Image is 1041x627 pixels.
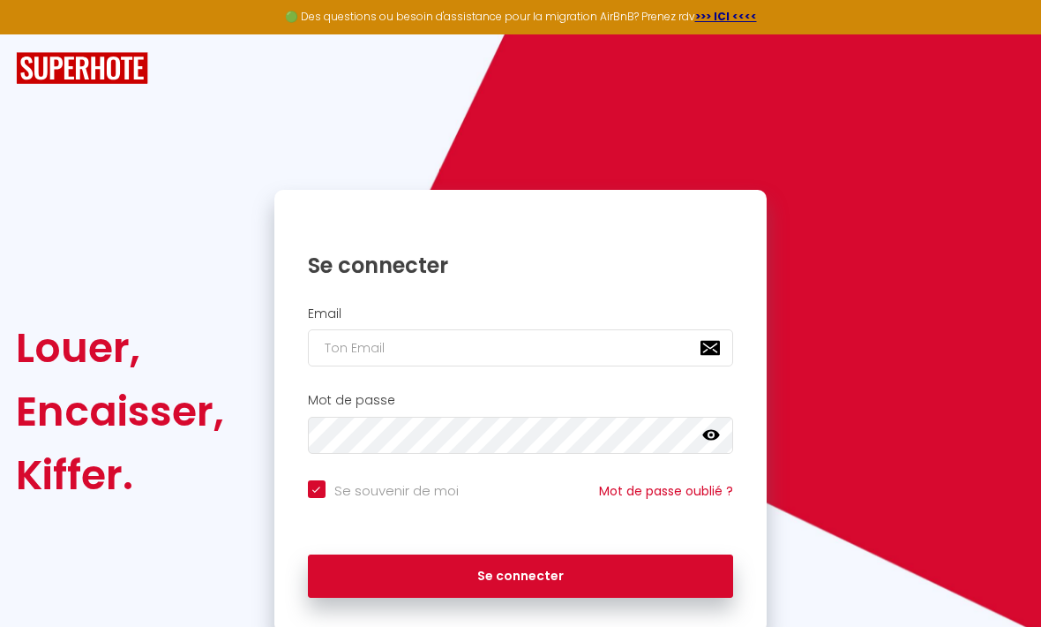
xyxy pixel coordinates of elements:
[308,306,734,321] h2: Email
[308,329,734,366] input: Ton Email
[16,52,148,85] img: SuperHote logo
[308,555,734,599] button: Se connecter
[308,252,734,279] h1: Se connecter
[695,9,757,24] a: >>> ICI <<<<
[308,393,734,408] h2: Mot de passe
[16,380,224,443] div: Encaisser,
[16,443,224,507] div: Kiffer.
[16,316,224,380] div: Louer,
[599,482,733,500] a: Mot de passe oublié ?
